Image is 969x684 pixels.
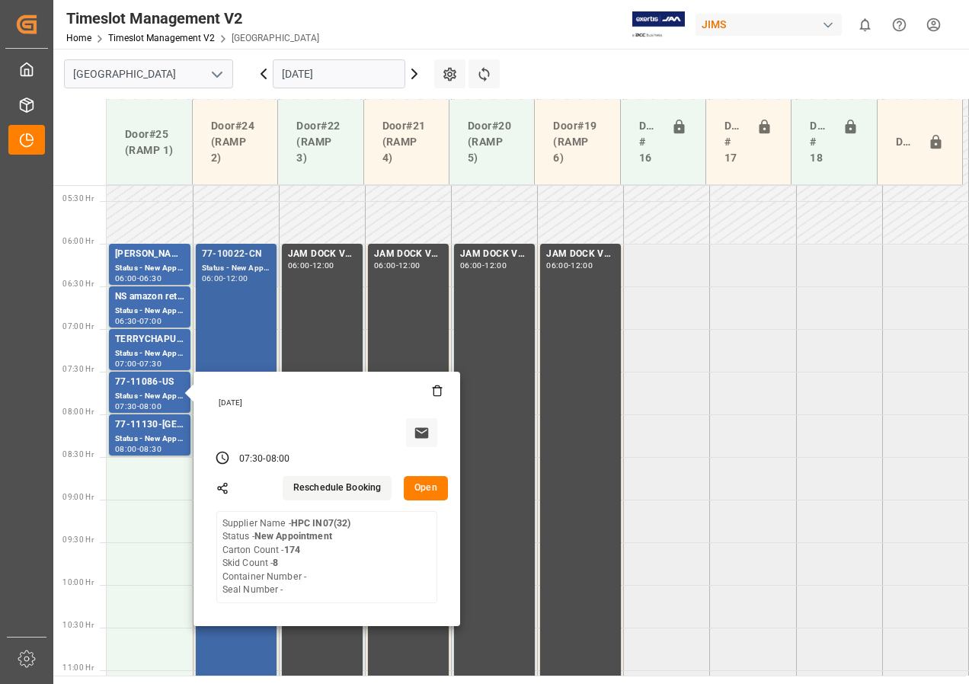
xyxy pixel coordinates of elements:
[460,262,482,269] div: 06:00
[546,262,568,269] div: 06:00
[62,578,94,587] span: 10:00 Hr
[462,112,522,172] div: Door#20 (RAMP 5)
[288,247,357,262] div: JAM DOCK VOLUME CONTROL
[546,247,615,262] div: JAM DOCK VOLUME CONTROL
[376,112,437,172] div: Door#21 (RAMP 4)
[62,365,94,373] span: 07:30 Hr
[291,518,351,529] b: HPC IN07(32)
[396,262,398,269] div: -
[139,446,161,452] div: 08:30
[115,347,184,360] div: Status - New Appointment
[374,262,396,269] div: 06:00
[404,476,448,500] button: Open
[62,194,94,203] span: 05:30 Hr
[66,33,91,43] a: Home
[310,262,312,269] div: -
[254,531,332,542] b: New Appointment
[633,112,665,172] div: Doors # 16
[115,305,184,318] div: Status - New Appointment
[263,452,265,466] div: -
[882,8,916,42] button: Help Center
[115,433,184,446] div: Status - New Appointment
[568,262,571,269] div: -
[62,322,94,331] span: 07:00 Hr
[62,450,94,459] span: 08:30 Hr
[115,275,137,282] div: 06:00
[137,360,139,367] div: -
[890,128,922,157] div: Door#23
[547,112,607,172] div: Door#19 (RAMP 6)
[273,59,405,88] input: DD-MM-YYYY
[64,59,233,88] input: Type to search/select
[115,332,184,347] div: TERRYCHAPUT/SERE161825
[202,262,270,275] div: Status - New Appointment
[139,318,161,324] div: 07:00
[804,112,836,172] div: Doors # 18
[137,275,139,282] div: -
[312,262,334,269] div: 12:00
[288,262,310,269] div: 06:00
[696,14,842,36] div: JIMS
[139,360,161,367] div: 07:30
[266,452,290,466] div: 08:00
[283,476,392,500] button: Reschedule Booking
[115,446,137,452] div: 08:00
[115,360,137,367] div: 07:00
[115,262,184,275] div: Status - New Appointment
[62,237,94,245] span: 06:00 Hr
[137,318,139,324] div: -
[374,247,443,262] div: JAM DOCK VOLUME CONTROL
[139,403,161,410] div: 08:00
[696,10,848,39] button: JIMS
[108,33,215,43] a: Timeslot Management V2
[115,403,137,410] div: 07:30
[226,275,248,282] div: 12:00
[62,621,94,629] span: 10:30 Hr
[213,398,443,408] div: [DATE]
[205,112,265,172] div: Door#24 (RAMP 2)
[202,247,270,262] div: 77-10022-CN
[290,112,350,172] div: Door#22 (RAMP 3)
[222,517,351,597] div: Supplier Name - Status - Carton Count - Skid Count - Container Number - Seal Number -
[62,280,94,288] span: 06:30 Hr
[718,112,750,172] div: Doors # 17
[571,262,593,269] div: 12:00
[66,7,319,30] div: Timeslot Management V2
[115,390,184,403] div: Status - New Appointment
[205,62,228,86] button: open menu
[632,11,685,38] img: Exertis%20JAM%20-%20Email%20Logo.jpg_1722504956.jpg
[137,403,139,410] div: -
[115,247,184,262] div: [PERSON_NAME]
[482,262,484,269] div: -
[484,262,507,269] div: 12:00
[62,493,94,501] span: 09:00 Hr
[115,318,137,324] div: 06:30
[398,262,421,269] div: 12:00
[273,558,278,568] b: 8
[848,8,882,42] button: show 0 new notifications
[202,275,224,282] div: 06:00
[115,375,184,390] div: 77-11086-US
[62,663,94,672] span: 11:00 Hr
[119,120,180,165] div: Door#25 (RAMP 1)
[62,408,94,416] span: 08:00 Hr
[460,247,529,262] div: JAM DOCK VOLUME CONTROL
[137,446,139,452] div: -
[284,545,300,555] b: 174
[223,275,225,282] div: -
[139,275,161,282] div: 06:30
[115,289,184,305] div: NS amazon returns
[115,417,184,433] div: 77-11130-[GEOGRAPHIC_DATA]
[62,535,94,544] span: 09:30 Hr
[239,452,264,466] div: 07:30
